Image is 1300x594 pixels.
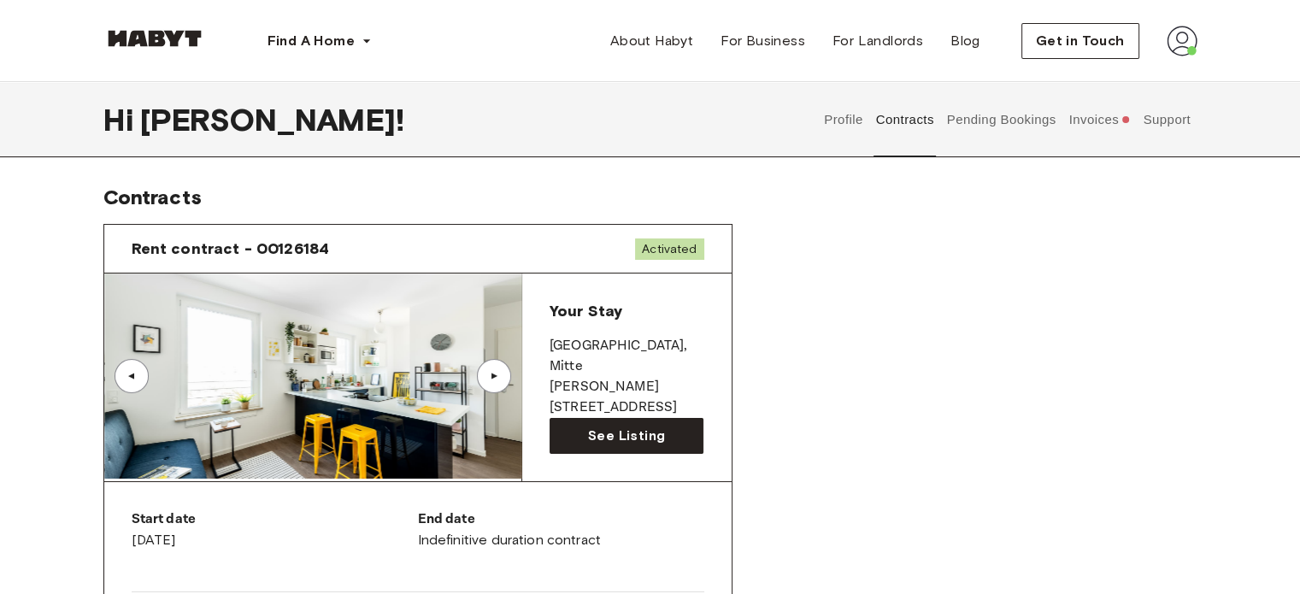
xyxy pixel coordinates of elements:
[707,24,819,58] a: For Business
[944,82,1058,157] button: Pending Bookings
[268,31,355,51] span: Find A Home
[818,82,1197,157] div: user profile tabs
[597,24,707,58] a: About Habyt
[832,31,923,51] span: For Landlords
[874,82,936,157] button: Contracts
[418,509,704,530] p: End date
[103,102,140,138] span: Hi
[1067,82,1132,157] button: Invoices
[103,185,202,209] span: Contracts
[123,371,140,381] div: ▲
[132,238,330,259] span: Rent contract - 00126184
[485,371,503,381] div: ▲
[822,82,866,157] button: Profile
[721,31,805,51] span: For Business
[819,24,937,58] a: For Landlords
[132,509,418,530] p: Start date
[550,302,622,321] span: Your Stay
[588,426,665,446] span: See Listing
[418,509,704,550] div: Indefinitive duration contract
[610,31,693,51] span: About Habyt
[550,418,704,454] a: See Listing
[104,273,521,479] img: Image of the room
[937,24,994,58] a: Blog
[635,238,703,260] span: Activated
[1036,31,1125,51] span: Get in Touch
[550,336,704,377] p: [GEOGRAPHIC_DATA] , Mitte
[140,102,404,138] span: [PERSON_NAME] !
[1167,26,1197,56] img: avatar
[950,31,980,51] span: Blog
[254,24,385,58] button: Find A Home
[1141,82,1193,157] button: Support
[132,509,418,550] div: [DATE]
[1021,23,1139,59] button: Get in Touch
[103,30,206,47] img: Habyt
[550,377,704,418] p: [PERSON_NAME][STREET_ADDRESS]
